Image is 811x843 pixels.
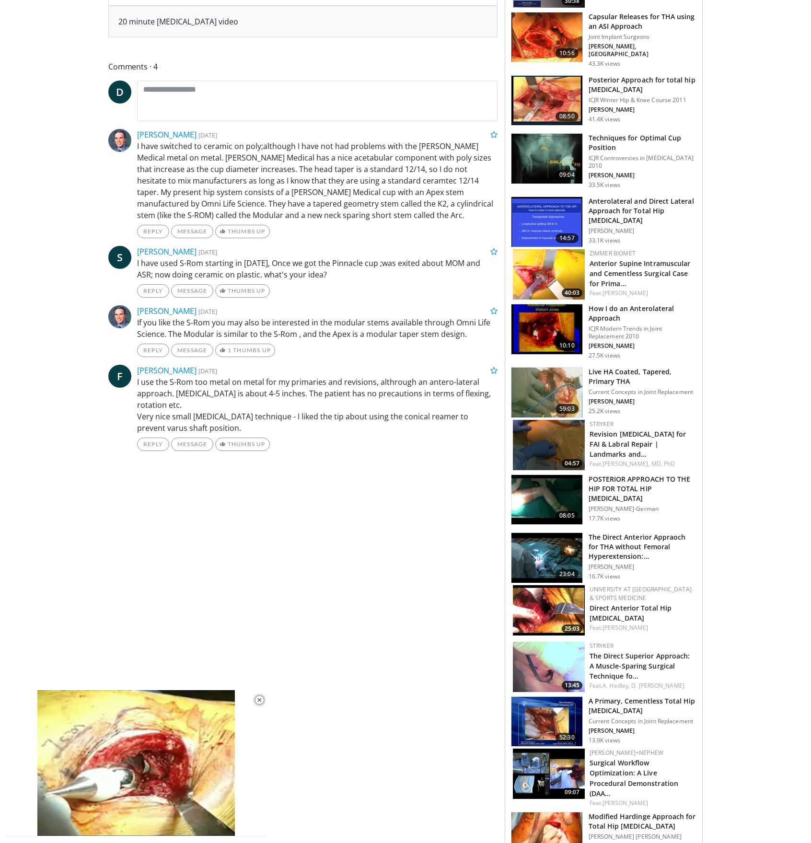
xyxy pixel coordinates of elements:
[562,289,582,297] span: 40:03
[589,60,620,68] p: 43.3K views
[250,690,269,710] button: Close
[108,81,131,104] a: D
[215,344,275,357] a: 1 Thumbs Up
[513,585,585,635] img: 286977_0000_1.png.150x105_q85_crop-smart_upscale.jpg
[589,833,696,841] p: [PERSON_NAME] [PERSON_NAME]
[631,681,684,690] a: D. [PERSON_NAME]
[198,367,217,375] small: [DATE]
[589,563,696,571] p: [PERSON_NAME]
[590,603,672,623] a: Direct Anterior Total Hip [MEDICAL_DATA]
[589,342,696,350] p: [PERSON_NAME]
[562,681,582,690] span: 13:45
[137,365,197,376] a: [PERSON_NAME]
[511,533,582,583] img: 9VMYaPmPCVvj9dCH4xMDoxOjBrO-I4W8_1.150x105_q85_crop-smart_upscale.jpg
[589,717,696,725] p: Current Concepts in Joint Replacement
[589,172,696,179] p: [PERSON_NAME]
[108,129,131,152] img: Avatar
[589,196,696,225] h3: Anterolateral and Direct Lateral Approach for Total Hip [MEDICAL_DATA]
[513,749,585,799] a: 09:07
[589,388,696,396] p: Current Concepts in Joint Replacement
[590,651,690,681] a: The Direct Superior Approach: A Muscle-Sparing Surgical Technique fo…
[137,225,169,238] a: Reply
[589,96,696,104] p: ICJR Winter Hip & Knee Course 2011
[589,573,620,580] p: 16.7K views
[513,585,585,635] a: 25:03
[590,289,695,298] div: Feat.
[590,642,614,650] a: Stryker
[556,170,579,180] span: 09:04
[215,225,269,238] a: Thumbs Up
[590,429,686,459] a: Revision [MEDICAL_DATA] for FAI & Labral Repair | Landmarks and…
[590,249,636,257] a: Zimmer Biomet
[590,749,663,757] a: [PERSON_NAME]+Nephew
[137,306,197,316] a: [PERSON_NAME]
[602,799,648,807] a: [PERSON_NAME]
[137,438,169,451] a: Reply
[589,33,696,41] p: Joint Implant Surgeons
[589,304,696,323] h3: How I do an Anterolateral Approach
[589,505,696,513] p: [PERSON_NAME]-German
[511,532,696,583] a: 23:04 The Direct Anterior Appraoch for THA without Femoral Hyperextension:… [PERSON_NAME] 16.7K v...
[589,106,696,114] p: [PERSON_NAME]
[513,420,585,470] a: 04:57
[511,76,582,126] img: 297873_0003_1.png.150x105_q85_crop-smart_upscale.jpg
[589,737,620,744] p: 13.9K views
[137,344,169,357] a: Reply
[108,246,131,269] span: S
[556,233,579,243] span: 14:57
[589,367,696,386] h3: Live HA Coated, Tapered, Primary THA
[137,140,498,221] p: I have switched to ceramic on poly;although I have not had problems with the [PERSON_NAME] Medica...
[513,249,585,300] a: 40:03
[137,317,498,340] p: If you like the S-Rom you may also be interested in the modular stems available through Omni Life...
[556,341,579,350] span: 10:10
[511,196,696,247] a: 14:57 Anterolateral and Direct Lateral Approach for Total Hip [MEDICAL_DATA] [PERSON_NAME] 33.1K ...
[513,420,585,470] img: rQqFhpGihXXoLKSn5hMDoxOjBrOw-uIx_3.150x105_q85_crop-smart_upscale.jpg
[589,515,620,522] p: 17.7K views
[171,284,213,298] a: Message
[562,459,582,468] span: 04:57
[215,438,269,451] a: Thumbs Up
[556,733,579,742] span: 52:30
[137,257,498,280] p: I have used S-Rom starting in [DATE], Once we got the Pinnacle cup ;was exited about MOM and ASR;...
[589,115,620,123] p: 41.4K views
[589,43,696,58] p: [PERSON_NAME], [GEOGRAPHIC_DATA]
[589,325,696,340] p: ICJR Modern Trends in Joint Replacement 2010
[589,532,696,561] h3: The Direct Anterior Appraoch for THA without Femoral Hyperextension:…
[198,307,217,316] small: [DATE]
[589,154,696,170] p: ICJR Controversies in [MEDICAL_DATA] 2010
[511,134,582,184] img: Screen_shot_2010-09-10_at_12.36.11_PM_2.png.150x105_q85_crop-smart_upscale.jpg
[513,642,585,692] img: fae66810-5b51-4528-b1a3-5f5657f6b587.150x105_q85_crop-smart_upscale.jpg
[602,624,648,632] a: [PERSON_NAME]
[590,585,692,602] a: University at [GEOGRAPHIC_DATA] & Sports Medicine
[137,246,197,257] a: [PERSON_NAME]
[590,758,678,797] a: Surgical Workflow Optimization: A Live Procedural Demonstration (DAA…
[511,75,696,126] a: 08:50 Posterior Approach for total hip [MEDICAL_DATA] ICJR Winter Hip & Knee Course 2011 [PERSON_...
[590,624,695,632] div: Feat.
[511,12,582,62] img: 314571_3.png.150x105_q85_crop-smart_upscale.jpg
[589,474,696,503] h3: POSTERIOR APPROACH TO THE HIP FOR TOTAL HIP [MEDICAL_DATA]
[556,112,579,121] span: 08:50
[118,16,487,27] div: 20 minute [MEDICAL_DATA] video
[511,197,582,247] img: 297905_0000_1.png.150x105_q85_crop-smart_upscale.jpg
[228,346,232,354] span: 1
[590,259,691,288] a: Anterior Supine Intramuscular and Cementless Surgical Case for Prima…
[602,681,630,690] a: A. Hedley,
[198,131,217,139] small: [DATE]
[589,352,620,359] p: 27.5K views
[589,133,696,152] h3: Techniques for Optimal Cup Position
[589,812,696,831] h3: Modified Hardinge Approach for Total Hip [MEDICAL_DATA]
[108,365,131,388] a: F
[589,727,696,735] p: [PERSON_NAME]
[562,624,582,633] span: 25:03
[513,249,585,300] img: 2641ddac-00f1-4218-a4d2-aafa25214486.150x105_q85_crop-smart_upscale.jpg
[602,289,648,297] a: [PERSON_NAME]
[589,227,696,235] p: [PERSON_NAME]
[556,404,579,414] span: 59:03
[511,475,582,525] img: 319044_0000_1.png.150x105_q85_crop-smart_upscale.jpg
[589,12,696,31] h3: Capsular Releases for THA using an ASI Approach
[589,407,620,415] p: 25.2K views
[602,460,675,468] a: [PERSON_NAME], MD, PhD
[215,284,269,298] a: Thumbs Up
